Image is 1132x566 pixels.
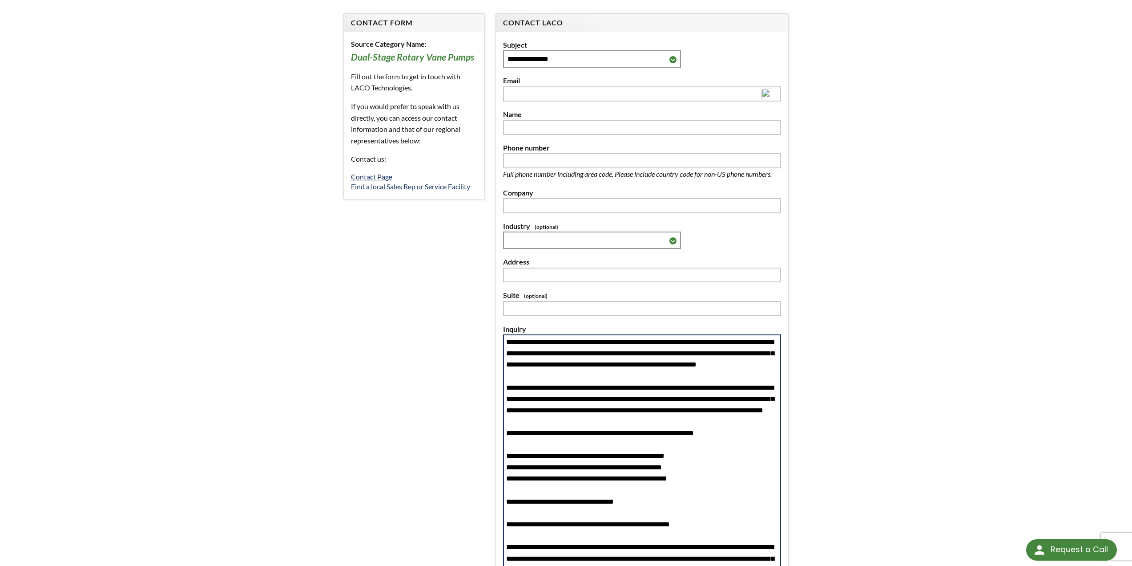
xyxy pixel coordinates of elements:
label: Suite [503,289,782,301]
h4: Contact Form [351,18,477,28]
label: Name [503,109,782,120]
a: Contact Page [351,172,392,181]
label: Address [503,256,782,268]
label: Inquiry [503,323,782,335]
img: round button [1032,543,1047,557]
p: Full phone number including area code. Please include country code for non-US phone numbers. [503,168,782,180]
h3: Dual-Stage Rotary Vane Pumps [351,51,477,64]
b: Source Category Name: [351,40,427,48]
a: Find a local Sales Rep or Service Facility [351,182,470,191]
p: Contact us: [351,153,477,165]
p: Fill out the form to get in touch with LACO Technologies. [351,71,477,94]
label: Email [503,75,782,86]
label: Industry [503,220,782,232]
img: npw-badge-icon.svg [761,89,772,99]
label: Phone number [503,142,782,154]
div: Request a Call [1026,539,1117,561]
label: Company [503,187,782,199]
p: If you would prefer to speak with us directly, you can access our contact information and that of... [351,101,477,146]
div: Request a Call [1051,539,1108,560]
h4: Contact LACO [503,18,782,28]
label: Subject [503,39,782,51]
